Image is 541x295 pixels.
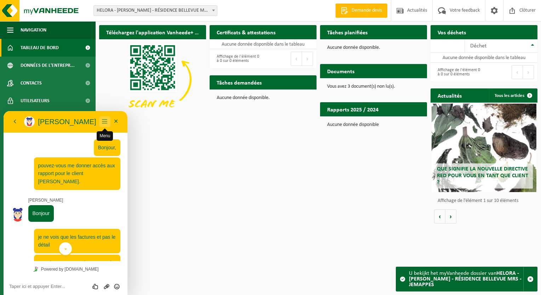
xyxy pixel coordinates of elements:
h2: Téléchargez l'application Vanheede+ maintenant! [99,25,206,39]
strong: HELORA - [PERSON_NAME] - RÉSIDENCE BELLEVUE MRS - JEMAPPES [409,271,522,288]
div: Affichage de l'élément 0 à 0 sur 0 éléments [434,64,480,80]
button: Insérer émoticône [108,172,118,179]
h2: Tâches demandées [210,75,269,89]
img: Download de VHEPlus App [99,39,206,120]
button: Envoyer un fichier [98,172,108,179]
a: Demande devis [335,4,387,18]
h2: Tâches planifiées [320,25,375,39]
span: Demande devis [350,7,384,14]
p: Affichage de l'élément 1 sur 10 éléments [438,198,534,203]
a: Powered by [DOMAIN_NAME] [27,154,97,163]
button: Next [302,52,313,66]
h2: Rapports 2025 / 2024 [320,102,386,116]
h2: Vos déchets [431,25,473,39]
span: Données de l'entrepr... [21,57,75,74]
img: Tawky_16x16.svg [30,156,35,161]
td: Aucune donnée disponible dans le tableau [431,53,537,63]
h2: Actualités [431,88,469,102]
div: U bekijkt het myVanheede dossier van [409,267,523,291]
span: HELORA - AMBROISE PARÉ - RÉSIDENCE BELLEVUE MRS - JEMAPPES [94,6,217,16]
p: Aucune donnée disponible. [327,45,420,50]
button: Previous [291,52,302,66]
button: Vorige [434,209,445,224]
span: Navigation [21,21,46,39]
button: scroll to bottom [55,131,69,145]
td: Aucune donnée disponible dans le tableau [210,39,317,49]
span: HELORA - AMBROISE PARÉ - RÉSIDENCE BELLEVUE MRS - JEMAPPES [93,5,217,16]
p: Aucune donnée disponible [327,122,420,127]
h2: Documents [320,64,361,78]
button: Next [523,65,534,79]
a: Consulter les rapports [365,116,426,130]
span: Que signifie la nouvelle directive RED pour vous en tant que client ? [437,166,528,185]
p: Aucune donnée disponible. [217,96,309,100]
a: Tous les articles [489,88,537,103]
div: Évaluez cette conversation [87,172,98,179]
h2: Certificats & attestations [210,25,283,39]
span: Tableau de bord [21,39,59,57]
span: Utilisateurs [21,92,50,110]
div: Affichage de l'élément 0 à 0 sur 0 éléments [213,51,260,66]
span: ce qui par contre est le cas pour le client CHUPMB Mons [35,149,110,163]
a: Que signifie la nouvelle directive RED pour vous en tant que client ? [432,104,536,192]
span: Contrat(s) [21,110,45,127]
span: Contacts [21,74,42,92]
p: Vous avez 3 document(s) non lu(s). [327,84,420,89]
iframe: chat widget [4,111,127,295]
span: je ne vois que les factures et pas le détail [35,123,112,137]
div: Group of buttons [87,172,118,179]
span: Déchet [470,43,486,49]
button: Volgende [445,209,456,224]
button: Previous [512,65,523,79]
